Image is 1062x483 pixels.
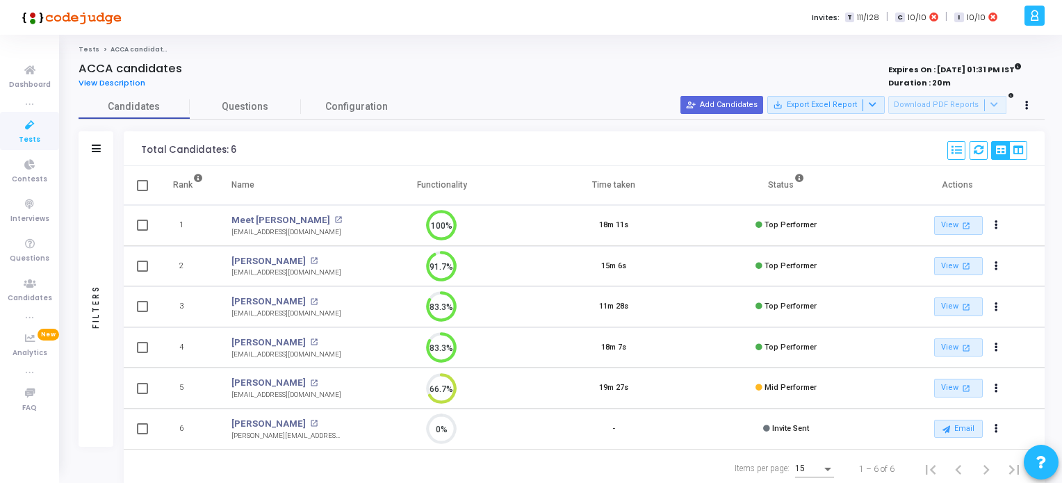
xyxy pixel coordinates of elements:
[987,420,1006,439] button: Actions
[765,383,817,392] span: Mid Performer
[599,382,628,394] div: 19m 27s
[12,174,47,186] span: Contests
[987,338,1006,357] button: Actions
[772,424,809,433] span: Invite Sent
[961,301,972,313] mat-icon: open_in_new
[987,256,1006,276] button: Actions
[680,96,763,114] button: Add Candidates
[934,216,983,235] a: View
[765,261,817,270] span: Top Performer
[592,177,635,193] div: Time taken
[310,379,318,387] mat-icon: open_in_new
[765,302,817,311] span: Top Performer
[601,342,626,354] div: 18m 7s
[90,230,102,383] div: Filters
[310,420,318,427] mat-icon: open_in_new
[987,297,1006,317] button: Actions
[13,347,47,359] span: Analytics
[158,286,218,327] td: 3
[231,254,306,268] a: [PERSON_NAME]
[812,12,840,24] label: Invites:
[601,261,626,272] div: 15m 6s
[954,13,963,23] span: I
[845,13,854,23] span: T
[231,350,341,360] div: [EMAIL_ADDRESS][DOMAIN_NAME]
[872,166,1045,205] th: Actions
[19,134,40,146] span: Tests
[231,376,306,390] a: [PERSON_NAME]
[158,327,218,368] td: 4
[961,342,972,354] mat-icon: open_in_new
[231,213,330,227] a: Meet [PERSON_NAME]
[325,99,388,114] span: Configuration
[934,257,983,276] a: View
[231,177,254,193] div: Name
[934,379,983,398] a: View
[961,382,972,394] mat-icon: open_in_new
[231,268,341,278] div: [EMAIL_ADDRESS][DOMAIN_NAME]
[141,145,236,156] div: Total Candidates: 6
[857,12,879,24] span: 111/128
[231,390,341,400] div: [EMAIL_ADDRESS][DOMAIN_NAME]
[908,12,926,24] span: 10/10
[1000,455,1028,483] button: Last page
[945,10,947,24] span: |
[599,220,628,231] div: 18m 11s
[10,253,49,265] span: Questions
[859,463,894,475] div: 1 – 6 of 6
[945,455,972,483] button: Previous page
[111,45,172,54] span: ACCA candidates
[735,462,790,475] div: Items per page:
[765,220,817,229] span: Top Performer
[888,77,951,88] strong: Duration : 20m
[8,293,52,304] span: Candidates
[79,62,182,76] h4: ACCA candidates
[334,216,342,224] mat-icon: open_in_new
[79,45,1045,54] nav: breadcrumb
[767,96,885,114] button: Export Excel Report
[310,338,318,346] mat-icon: open_in_new
[231,336,306,350] a: [PERSON_NAME]
[599,301,628,313] div: 11m 28s
[9,79,51,91] span: Dashboard
[888,60,1022,76] strong: Expires On : [DATE] 01:31 PM IST
[158,368,218,409] td: 5
[934,338,983,357] a: View
[967,12,986,24] span: 10/10
[700,166,872,205] th: Status
[987,216,1006,236] button: Actions
[10,213,49,225] span: Interviews
[972,455,1000,483] button: Next page
[79,45,99,54] a: Tests
[231,431,342,441] div: [PERSON_NAME][EMAIL_ADDRESS][DOMAIN_NAME]
[231,309,341,319] div: [EMAIL_ADDRESS][DOMAIN_NAME]
[987,379,1006,398] button: Actions
[888,96,1006,114] button: Download PDF Reports
[22,402,37,414] span: FAQ
[310,257,318,265] mat-icon: open_in_new
[795,464,805,473] span: 15
[79,79,156,88] a: View Description
[158,205,218,246] td: 1
[190,99,301,114] span: Questions
[231,417,306,431] a: [PERSON_NAME]
[917,455,945,483] button: First page
[17,3,122,31] img: logo
[961,260,972,272] mat-icon: open_in_new
[991,141,1027,160] div: View Options
[310,298,318,306] mat-icon: open_in_new
[895,13,904,23] span: C
[934,297,983,316] a: View
[158,409,218,450] td: 6
[38,329,59,341] span: New
[231,295,306,309] a: [PERSON_NAME]
[934,420,983,438] button: Email
[612,423,615,435] div: -
[79,77,145,88] span: View Description
[765,343,817,352] span: Top Performer
[886,10,888,24] span: |
[158,166,218,205] th: Rank
[158,246,218,287] td: 2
